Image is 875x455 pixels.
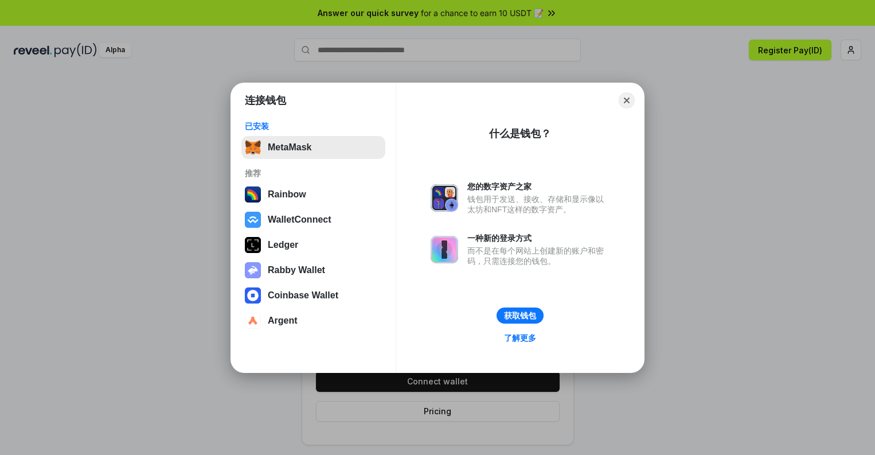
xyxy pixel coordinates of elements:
img: svg+xml,%3Csvg%20width%3D%2228%22%20height%3D%2228%22%20viewBox%3D%220%200%2028%2028%22%20fill%3D... [245,313,261,329]
div: Argent [268,316,298,326]
div: Rabby Wallet [268,265,325,275]
button: Argent [241,309,385,332]
div: Coinbase Wallet [268,290,338,301]
a: 了解更多 [497,330,543,345]
h1: 连接钱包 [245,94,286,107]
div: 您的数字资产之家 [467,181,610,192]
button: Coinbase Wallet [241,284,385,307]
div: 推荐 [245,168,382,178]
div: 一种新的登录方式 [467,233,610,243]
div: 了解更多 [504,333,536,343]
img: svg+xml,%3Csvg%20width%3D%22120%22%20height%3D%22120%22%20viewBox%3D%220%200%20120%20120%22%20fil... [245,186,261,203]
div: Ledger [268,240,298,250]
img: svg+xml,%3Csvg%20xmlns%3D%22http%3A%2F%2Fwww.w3.org%2F2000%2Fsvg%22%20width%3D%2228%22%20height%3... [245,237,261,253]
img: svg+xml,%3Csvg%20xmlns%3D%22http%3A%2F%2Fwww.w3.org%2F2000%2Fsvg%22%20fill%3D%22none%22%20viewBox... [245,262,261,278]
div: MetaMask [268,142,311,153]
div: 获取钱包 [504,310,536,321]
button: Rabby Wallet [241,259,385,282]
div: 已安装 [245,121,382,131]
img: svg+xml,%3Csvg%20xmlns%3D%22http%3A%2F%2Fwww.w3.org%2F2000%2Fsvg%22%20fill%3D%22none%22%20viewBox... [431,184,458,212]
button: Close [619,92,635,108]
button: Ledger [241,234,385,256]
div: 而不是在每个网站上创建新的账户和密码，只需连接您的钱包。 [467,246,610,266]
button: Rainbow [241,183,385,206]
button: WalletConnect [241,208,385,231]
div: Rainbow [268,189,306,200]
img: svg+xml,%3Csvg%20width%3D%2228%22%20height%3D%2228%22%20viewBox%3D%220%200%2028%2028%22%20fill%3D... [245,212,261,228]
img: svg+xml,%3Csvg%20fill%3D%22none%22%20height%3D%2233%22%20viewBox%3D%220%200%2035%2033%22%20width%... [245,139,261,155]
div: 什么是钱包？ [489,127,551,141]
button: MetaMask [241,136,385,159]
div: 钱包用于发送、接收、存储和显示像以太坊和NFT这样的数字资产。 [467,194,610,215]
button: 获取钱包 [497,308,544,324]
img: svg+xml,%3Csvg%20width%3D%2228%22%20height%3D%2228%22%20viewBox%3D%220%200%2028%2028%22%20fill%3D... [245,287,261,304]
div: WalletConnect [268,215,331,225]
img: svg+xml,%3Csvg%20xmlns%3D%22http%3A%2F%2Fwww.w3.org%2F2000%2Fsvg%22%20fill%3D%22none%22%20viewBox... [431,236,458,263]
